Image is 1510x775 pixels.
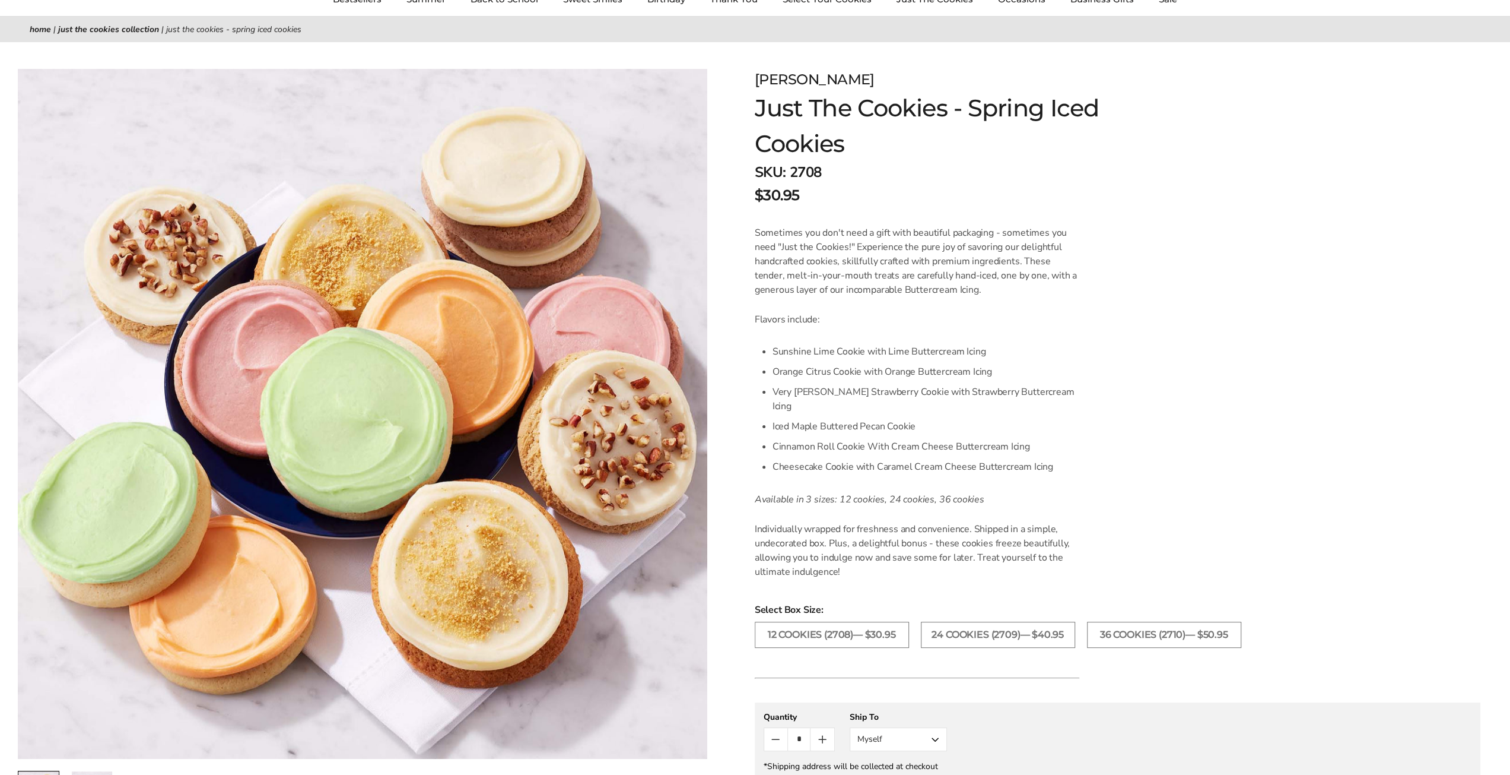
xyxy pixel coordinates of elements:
[773,341,1079,362] li: Sunshine Lime Cookie with Lime Buttercream Icing
[850,711,947,723] div: Ship To
[787,728,810,751] input: Quantity
[755,185,800,206] span: $30.95
[764,711,835,723] div: Quantity
[755,522,1079,579] p: Individually wrapped for freshness and convenience. Shipped in a simple, undecorated box. Plus, a...
[773,457,1079,477] li: Cheesecake Cookie with Caramel Cream Cheese Buttercream Icing
[755,69,1133,90] div: [PERSON_NAME]
[30,23,1480,36] nav: breadcrumbs
[850,727,947,751] button: Myself
[58,24,159,35] a: Just the Cookies Collection
[755,90,1133,162] h1: Just The Cookies - Spring Iced Cookies
[755,622,909,648] label: 12 COOKIES (2708)— $30.95
[773,416,1079,436] li: Iced Maple Buttered Pecan Cookie
[1087,622,1241,648] label: 36 COOKIES (2710)— $50.95
[773,362,1079,382] li: Orange Citrus Cookie with Orange Buttercream Icing
[773,436,1079,457] li: Cinnamon Roll Cookie With Cream Cheese Buttercream Icing
[30,24,51,35] a: Home
[161,24,164,35] span: |
[755,163,786,182] strong: SKU:
[810,728,834,751] button: Count plus
[764,728,787,751] button: Count minus
[921,622,1075,648] label: 24 COOKIES (2709)— $40.95
[166,24,301,35] span: Just The Cookies - Spring Iced Cookies
[773,382,1079,416] li: Very [PERSON_NAME] Strawberry Cookie with Strawberry Buttercream Icing
[53,24,56,35] span: |
[789,163,821,182] span: 2708
[764,761,1471,772] div: *Shipping address will be collected at checkout
[755,312,1079,327] p: Flavors include:
[18,69,707,759] img: Just The Cookies - Spring Iced Cookies
[755,603,1480,617] span: Select Box Size:
[755,493,984,506] em: Available in 3 sizes: 12 cookies, 24 cookies, 36 cookies
[755,226,1079,297] p: Sometimes you don't need a gift with beautiful packaging - sometimes you need "Just the Cookies!"...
